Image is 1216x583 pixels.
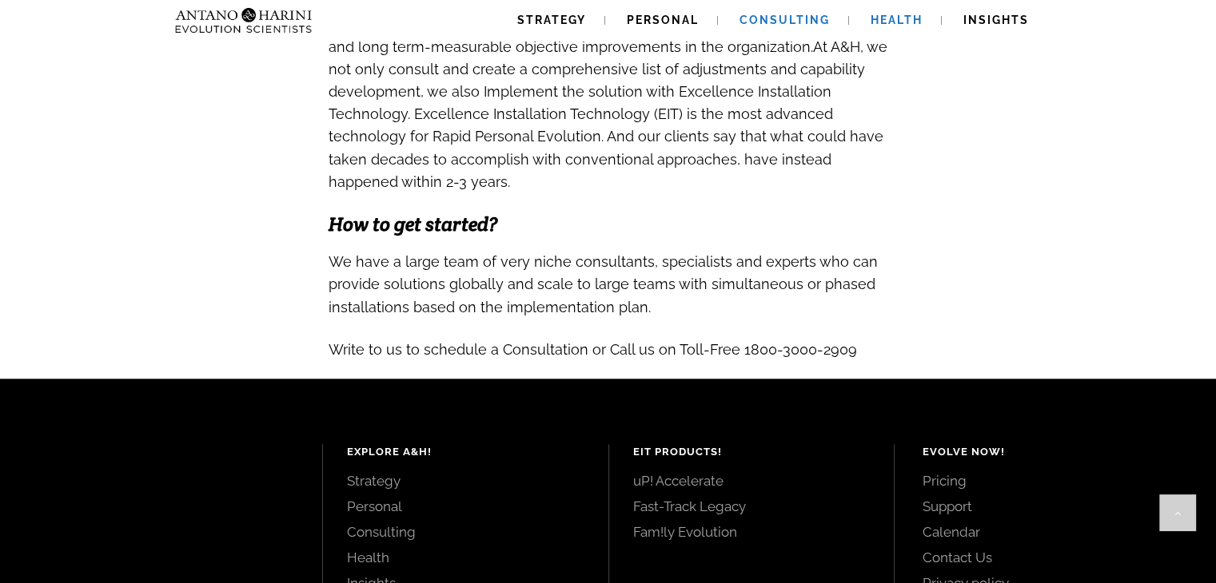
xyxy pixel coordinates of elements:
[923,472,1180,490] a: Pricing
[633,523,871,541] a: Fam!ly Evolution
[347,549,584,566] a: Health
[627,14,699,26] span: Personal
[923,444,1180,460] h4: Evolve Now!
[347,444,584,460] h4: Explore A&H!
[329,341,857,358] span: Write to us to schedule a Consultation or Call us on Toll-Free 1800-3000-2909
[963,14,1029,26] span: Insights
[633,444,871,460] h4: EIT Products!
[517,14,586,26] span: Strategy
[329,253,878,315] span: We have a large team of very niche consultants, specialists and experts who can provide solutions...
[347,472,584,490] a: Strategy
[347,498,584,515] a: Personal
[633,498,871,515] a: Fast-Track Legacy
[740,14,830,26] span: Consulting
[347,523,584,541] a: Consulting
[329,212,497,236] span: How to get started?
[923,523,1180,541] a: Calendar
[871,14,923,26] span: Health
[633,472,871,490] a: uP! Accelerate
[923,498,1180,515] a: Support
[923,549,1180,566] a: Contact Us
[329,38,887,190] span: At A&H, we not only consult and create a comprehensive list of adjustments and capability develop...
